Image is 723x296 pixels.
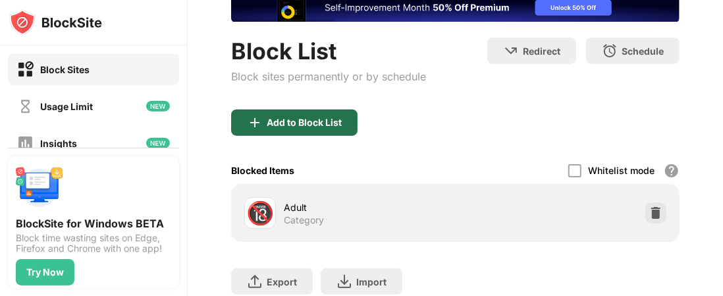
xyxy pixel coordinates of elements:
div: Category [284,214,324,226]
img: block-on.svg [17,61,34,78]
img: time-usage-off.svg [17,98,34,115]
div: Import [356,276,387,287]
img: logo-blocksite.svg [9,9,102,36]
div: Try Now [26,267,64,278]
img: insights-off.svg [17,135,34,152]
img: push-desktop.svg [16,164,63,212]
div: Block sites permanently or by schedule [231,70,426,83]
div: BlockSite for Windows BETA [16,217,171,230]
div: Insights [40,138,77,149]
div: Schedule [622,45,664,57]
img: new-icon.svg [146,138,170,148]
div: Redirect [523,45,560,57]
div: Blocked Items [231,165,294,176]
div: Adult [284,200,456,214]
div: Block time wasting sites on Edge, Firefox and Chrome with one app! [16,233,171,254]
div: Usage Limit [40,101,93,112]
div: Add to Block List [267,117,342,128]
div: Export [267,276,297,287]
img: new-icon.svg [146,101,170,111]
div: Block Sites [40,64,90,75]
div: Block List [231,38,426,65]
div: Whitelist mode [588,165,655,176]
div: 🔞 [246,200,274,227]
